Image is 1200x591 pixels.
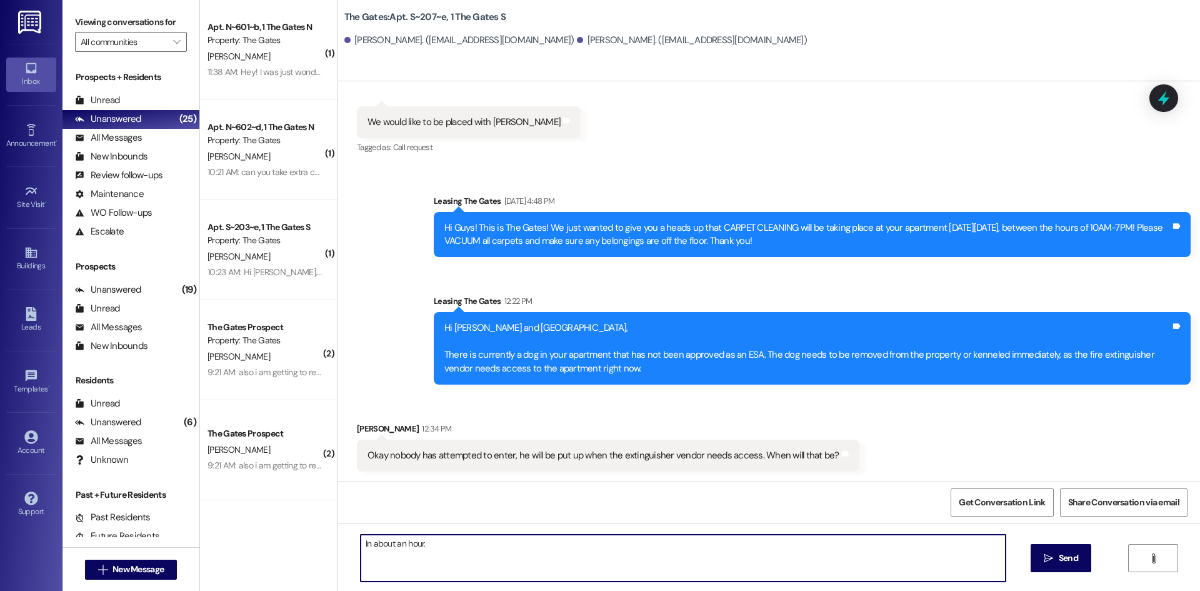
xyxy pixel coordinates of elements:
[434,295,1191,312] div: Leasing The Gates
[207,234,323,247] div: Property: The Gates
[434,194,1191,212] div: Leasing The Gates
[75,150,147,163] div: New Inbounds
[62,488,199,502] div: Past + Future Residents
[1068,496,1179,509] span: Share Conversation via email
[393,142,432,153] span: Call request
[75,169,162,182] div: Review follow-ups
[419,422,451,435] div: 12:34 PM
[62,374,199,387] div: Residents
[207,444,270,455] span: [PERSON_NAME]
[207,221,323,234] div: Apt. S~203~e, 1 The Gates S
[361,535,1006,582] textarea: In about an hour
[207,121,323,134] div: Apt. N~602~d, 1 The Gates N
[367,116,561,129] div: We would like to be placed with [PERSON_NAME]
[179,280,199,300] div: (19)
[98,565,107,575] i: 
[207,321,323,334] div: The Gates Prospect
[357,422,859,440] div: [PERSON_NAME]
[207,34,323,47] div: Property: The Gates
[207,334,323,347] div: Property: The Gates
[75,340,147,353] div: New Inbounds
[1031,544,1091,572] button: Send
[75,13,187,32] label: Viewing conversations for
[344,11,506,24] b: The Gates: Apt. S~207~e, 1 The Gates S
[112,563,164,576] span: New Message
[75,416,141,429] div: Unanswered
[207,66,807,78] div: 11:38 AM: Hey! I was just wondering if you were able to take the parking off of my payment for re...
[62,260,199,273] div: Prospects
[444,321,1171,375] div: Hi [PERSON_NAME] and [GEOGRAPHIC_DATA], There is currently a dog in your apartment that has not b...
[1149,553,1158,563] i: 
[207,251,270,262] span: [PERSON_NAME]
[6,58,56,91] a: Inbox
[6,427,56,460] a: Account
[207,266,456,278] div: 10:23 AM: Hi [PERSON_NAME], can you resend the seller agreement?
[181,413,199,432] div: (6)
[501,295,532,308] div: 12:22 PM
[81,32,167,52] input: All communities
[176,109,199,129] div: (25)
[173,37,180,47] i: 
[75,302,120,315] div: Unread
[6,488,56,522] a: Support
[75,283,141,296] div: Unanswered
[1059,552,1078,565] span: Send
[577,34,807,47] div: [PERSON_NAME]. ([EMAIL_ADDRESS][DOMAIN_NAME])
[75,453,128,467] div: Unknown
[207,21,323,34] div: Apt. N~601~b, 1 The Gates N
[6,181,56,215] a: Site Visit •
[207,151,270,162] span: [PERSON_NAME]
[207,427,323,440] div: The Gates Prospect
[45,198,47,207] span: •
[207,51,270,62] span: [PERSON_NAME]
[75,321,142,334] div: All Messages
[75,131,142,144] div: All Messages
[1060,488,1187,517] button: Share Conversation via email
[75,511,151,524] div: Past Residents
[48,383,50,391] span: •
[207,351,270,362] span: [PERSON_NAME]
[6,365,56,399] a: Templates •
[951,488,1053,517] button: Get Conversation Link
[959,496,1045,509] span: Get Conversation Link
[6,242,56,276] a: Buildings
[56,137,57,146] span: •
[207,366,741,378] div: 9:21 AM: also i am getting to rexburg [DATE] morning and my stuff is in the storage in the clubho...
[75,113,141,126] div: Unanswered
[207,134,323,147] div: Property: The Gates
[344,34,574,47] div: [PERSON_NAME]. ([EMAIL_ADDRESS][DOMAIN_NAME])
[75,206,152,220] div: WO Follow-ups
[357,138,581,156] div: Tagged as:
[62,71,199,84] div: Prospects + Residents
[207,460,741,471] div: 9:21 AM: also i am getting to rexburg [DATE] morning and my stuff is in the storage in the clubho...
[75,225,124,238] div: Escalate
[501,194,555,208] div: [DATE] 4:48 PM
[6,303,56,337] a: Leads
[18,11,44,34] img: ResiDesk Logo
[75,94,120,107] div: Unread
[367,449,839,462] div: Okay nobody has attempted to enter, he will be put up when the extinguisher vendor needs access. ...
[75,435,142,448] div: All Messages
[75,188,144,201] div: Maintenance
[75,397,120,410] div: Unread
[75,530,159,543] div: Future Residents
[444,221,1171,248] div: Hi Guys! This is The Gates! We just wanted to give you a heads up that CARPET CLEANING will be ta...
[1044,553,1053,563] i: 
[85,560,177,580] button: New Message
